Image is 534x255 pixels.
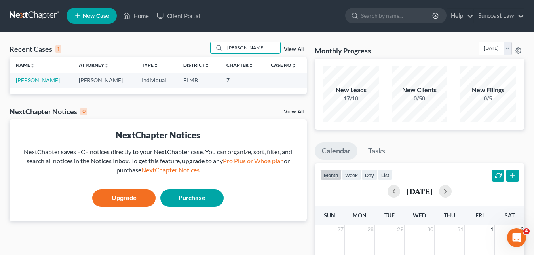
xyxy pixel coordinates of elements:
span: Tue [384,212,395,219]
a: Client Portal [153,9,204,23]
a: Nameunfold_more [16,62,35,68]
a: Case Nounfold_more [271,62,296,68]
a: Chapterunfold_more [226,62,253,68]
button: week [342,170,361,180]
a: Upgrade [92,189,156,207]
span: 27 [336,225,344,234]
a: Help [447,9,473,23]
i: unfold_more [205,63,209,68]
div: 0/50 [392,94,447,102]
div: 17/10 [323,94,379,102]
a: NextChapter Notices [141,166,200,174]
a: View All [284,109,304,115]
div: 0 [80,108,87,115]
h3: Monthly Progress [315,46,371,55]
span: 30 [426,225,434,234]
button: month [320,170,342,180]
h2: [DATE] [407,187,433,195]
span: Sun [324,212,335,219]
span: Mon [353,212,367,219]
span: 4 [523,228,530,234]
span: Thu [444,212,455,219]
td: 7 [220,73,264,87]
a: Tasks [361,142,392,160]
div: 1 [55,45,61,53]
a: Home [119,9,153,23]
span: 2 [520,225,524,234]
td: Individual [135,73,177,87]
span: Fri [475,212,484,219]
span: 29 [396,225,404,234]
div: New Leads [323,85,379,94]
i: unfold_more [104,63,109,68]
a: Suncoast Law [474,9,524,23]
span: 1 [490,225,494,234]
input: Search by name... [361,8,433,23]
iframe: Intercom live chat [507,228,526,247]
span: Wed [413,212,426,219]
a: Districtunfold_more [183,62,209,68]
div: NextChapter Notices [10,107,87,116]
a: [PERSON_NAME] [16,77,60,83]
div: New Filings [460,85,516,94]
i: unfold_more [291,63,296,68]
a: Pro Plus or Whoa plan [223,157,284,164]
div: NextChapter Notices [16,129,300,141]
a: Calendar [315,142,357,160]
i: unfold_more [30,63,35,68]
i: unfold_more [154,63,158,68]
span: 31 [456,225,464,234]
span: New Case [83,13,109,19]
i: unfold_more [249,63,253,68]
a: View All [284,47,304,52]
button: list [378,170,393,180]
span: Sat [505,212,515,219]
input: Search by name... [225,42,280,53]
td: [PERSON_NAME] [72,73,135,87]
a: Purchase [160,189,224,207]
div: New Clients [392,85,447,94]
div: 0/5 [460,94,516,102]
button: day [361,170,378,180]
div: NextChapter saves ECF notices directly to your NextChapter case. You can organize, sort, filter, ... [16,147,300,175]
a: Attorneyunfold_more [79,62,109,68]
td: FLMB [177,73,220,87]
div: Recent Cases [10,44,61,54]
span: 28 [367,225,374,234]
a: Typeunfold_more [142,62,158,68]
